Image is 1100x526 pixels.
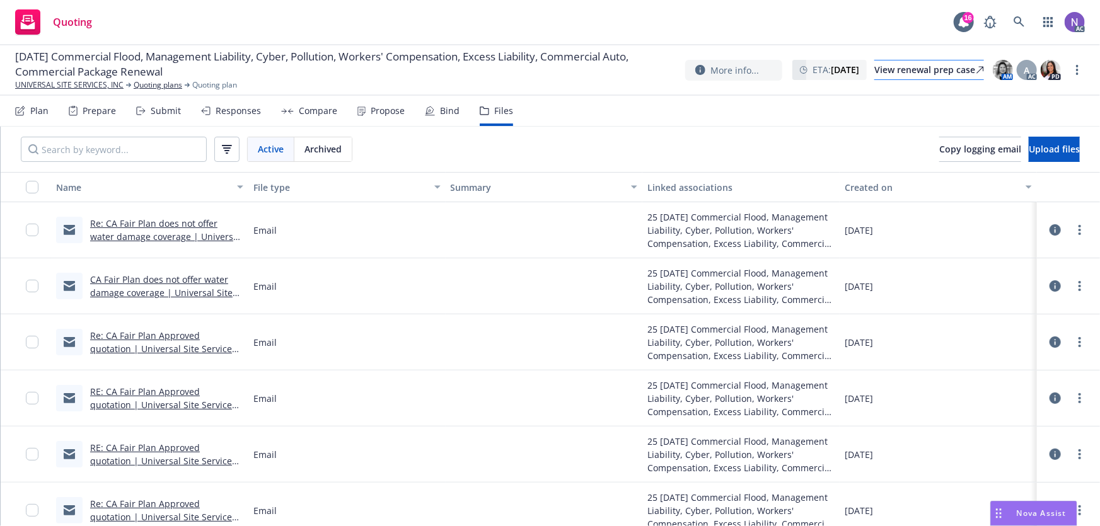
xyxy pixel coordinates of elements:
[26,280,38,292] input: Toggle Row Selected
[90,217,241,282] a: Re: CA Fair Plan does not offer water damage coverage | Universal Site Services, Inc. ([PERSON_NA...
[26,504,38,517] input: Toggle Row Selected
[991,501,1007,525] div: Drag to move
[248,172,446,202] button: File type
[840,172,1037,202] button: Created on
[845,336,873,349] span: [DATE]
[845,181,1018,194] div: Created on
[647,435,835,474] div: 25 [DATE] Commercial Flood, Management Liability, Cyber, Pollution, Workers' Compensation, Excess...
[647,379,835,418] div: 25 [DATE] Commercial Flood, Management Liability, Cyber, Pollution, Workers' Compensation, Excess...
[371,106,405,116] div: Propose
[685,60,782,81] button: More info...
[253,448,277,461] span: Email
[990,501,1077,526] button: Nova Assist
[26,336,38,348] input: Toggle Row Selected
[258,142,284,156] span: Active
[451,181,624,194] div: Summary
[446,172,643,202] button: Summary
[26,392,38,404] input: Toggle Row Selected
[253,504,277,517] span: Email
[134,79,182,91] a: Quoting plans
[10,4,97,40] a: Quoting
[192,79,237,91] span: Quoting plan
[90,386,239,450] a: RE: CA Fair Plan Approved quotation | Universal Site Services, Inc. ([PERSON_NAME] Enterprises LP...
[1070,62,1085,77] a: more
[845,392,873,405] span: [DATE]
[15,79,124,91] a: UNIVERSAL SITE SERVICES, INC
[15,49,675,79] span: [DATE] Commercial Flood, Management Liability, Cyber, Pollution, Workers' Compensation, Excess Li...
[710,64,759,77] span: More info...
[216,106,261,116] div: Responses
[53,17,92,27] span: Quoting
[647,210,835,250] div: 25 [DATE] Commercial Flood, Management Liability, Cyber, Pollution, Workers' Compensation, Excess...
[90,329,239,394] a: Re: CA Fair Plan Approved quotation | Universal Site Services, Inc. ([PERSON_NAME] Enterprises LP...
[1072,222,1087,237] a: more
[978,9,1003,35] a: Report a Bug
[253,224,277,237] span: Email
[1007,9,1032,35] a: Search
[845,224,873,237] span: [DATE]
[56,181,229,194] div: Name
[963,10,974,21] div: 16
[253,280,277,293] span: Email
[1036,9,1061,35] a: Switch app
[253,181,427,194] div: File type
[26,181,38,193] input: Select all
[647,323,835,362] div: 25 [DATE] Commercial Flood, Management Liability, Cyber, Pollution, Workers' Compensation, Excess...
[1072,503,1087,518] a: more
[304,142,342,156] span: Archived
[83,106,116,116] div: Prepare
[51,172,248,202] button: Name
[813,63,859,76] span: ETA :
[874,60,984,79] div: View renewal prep case
[993,60,1013,80] img: photo
[845,280,873,293] span: [DATE]
[26,448,38,460] input: Toggle Row Selected
[90,442,239,506] a: RE: CA Fair Plan Approved quotation | Universal Site Services, Inc. ([PERSON_NAME] Enterprises LP...
[647,266,835,306] div: 25 [DATE] Commercial Flood, Management Liability, Cyber, Pollution, Workers' Compensation, Excess...
[440,106,460,116] div: Bind
[21,137,207,162] input: Search by keyword...
[647,181,835,194] div: Linked associations
[90,273,236,338] a: CA Fair Plan does not offer water damage coverage | Universal Site Services, Inc. ([PERSON_NAME] ...
[1072,334,1087,350] a: more
[939,143,1021,155] span: Copy logging email
[1072,278,1087,294] a: more
[831,64,859,76] strong: [DATE]
[1065,12,1085,32] img: photo
[1024,64,1030,77] span: A
[299,106,337,116] div: Compare
[1017,508,1067,518] span: Nova Assist
[1029,137,1080,162] button: Upload files
[1029,143,1080,155] span: Upload files
[874,60,984,80] a: View renewal prep case
[30,106,49,116] div: Plan
[845,448,873,461] span: [DATE]
[845,504,873,517] span: [DATE]
[1041,60,1061,80] img: photo
[939,137,1021,162] button: Copy logging email
[1072,447,1087,462] a: more
[151,106,181,116] div: Submit
[494,106,513,116] div: Files
[253,392,277,405] span: Email
[642,172,840,202] button: Linked associations
[1072,391,1087,406] a: more
[253,336,277,349] span: Email
[26,224,38,236] input: Toggle Row Selected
